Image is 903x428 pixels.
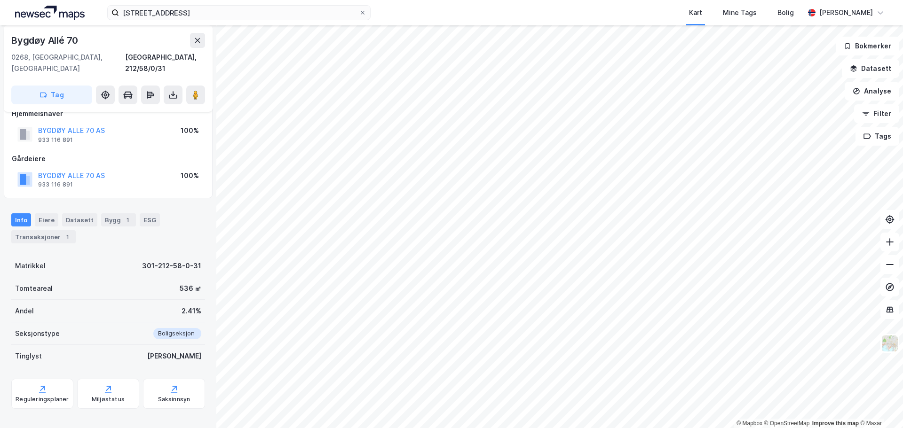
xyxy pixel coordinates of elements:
div: Eiere [35,213,58,226]
img: logo.a4113a55bc3d86da70a041830d287a7e.svg [15,6,85,20]
div: Bygg [101,213,136,226]
input: Søk på adresse, matrikkel, gårdeiere, leietakere eller personer [119,6,359,20]
button: Analyse [845,82,899,101]
div: ESG [140,213,160,226]
div: 100% [181,170,199,181]
button: Tag [11,86,92,104]
div: 933 116 891 [38,181,73,188]
div: 2.41% [182,305,201,317]
div: Info [11,213,31,226]
div: Matrikkel [15,260,46,272]
div: [PERSON_NAME] [819,7,873,18]
div: 536 ㎡ [180,283,201,294]
div: 933 116 891 [38,136,73,144]
button: Filter [854,104,899,123]
iframe: Chat Widget [856,383,903,428]
div: Saksinnsyn [158,396,190,403]
div: Tinglyst [15,350,42,362]
div: Tomteareal [15,283,53,294]
img: Z [881,335,899,352]
div: Transaksjoner [11,230,76,243]
div: Andel [15,305,34,317]
a: Mapbox [737,420,762,427]
a: OpenStreetMap [764,420,810,427]
div: [GEOGRAPHIC_DATA], 212/58/0/31 [125,52,205,74]
div: Hjemmelshaver [12,108,205,119]
div: Reguleringsplaner [16,396,69,403]
div: Datasett [62,213,97,226]
div: 0268, [GEOGRAPHIC_DATA], [GEOGRAPHIC_DATA] [11,52,125,74]
button: Tags [855,127,899,146]
button: Bokmerker [836,37,899,55]
div: Bolig [777,7,794,18]
div: [PERSON_NAME] [147,350,201,362]
div: 100% [181,125,199,136]
a: Improve this map [812,420,859,427]
div: 301-212-58-0-31 [142,260,201,272]
div: Seksjonstype [15,328,60,339]
div: Miljøstatus [92,396,125,403]
div: Mine Tags [723,7,757,18]
div: 1 [63,232,72,241]
button: Datasett [842,59,899,78]
div: Bygdøy Allé 70 [11,33,80,48]
div: Gårdeiere [12,153,205,164]
div: Kart [689,7,702,18]
div: 1 [123,215,132,225]
div: Kontrollprogram for chat [856,383,903,428]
